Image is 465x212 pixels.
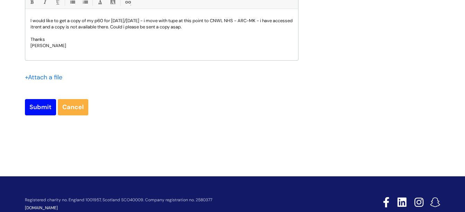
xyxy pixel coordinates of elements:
[30,18,293,30] p: I would like to get a copy of my p60 for [DATE]/[DATE] - i move with tupe at this point to CNWL N...
[30,36,293,43] p: Thanks
[25,99,56,115] input: Submit
[25,198,334,202] p: Registered charity no. England 1001957, Scotland SCO40009. Company registration no. 2580377
[30,43,293,49] p: [PERSON_NAME]
[58,99,88,115] a: Cancel
[25,72,66,83] div: Attach a file
[25,205,58,211] a: [DOMAIN_NAME]
[25,73,28,81] span: +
